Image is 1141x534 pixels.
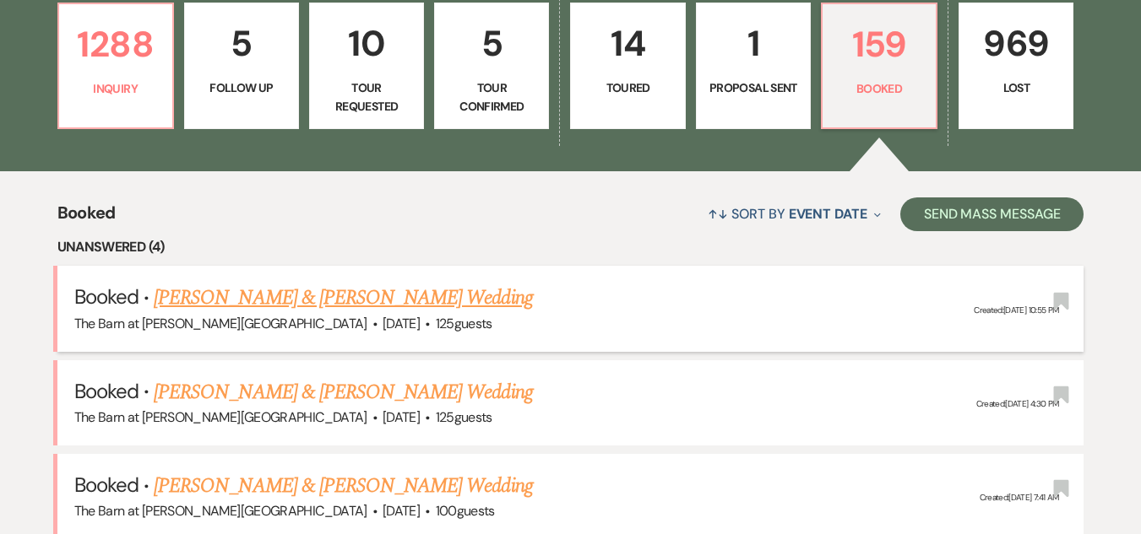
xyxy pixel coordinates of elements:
p: 14 [581,15,674,72]
p: Inquiry [69,79,162,98]
p: Toured [581,78,674,97]
span: The Barn at [PERSON_NAME][GEOGRAPHIC_DATA] [74,315,367,332]
p: Follow Up [195,78,288,97]
p: 159 [833,16,926,73]
a: [PERSON_NAME] & [PERSON_NAME] Wedding [154,377,532,407]
a: 5Follow Up [184,3,299,129]
p: 969 [970,15,1062,72]
span: Booked [74,283,139,310]
span: The Barn at [PERSON_NAME][GEOGRAPHIC_DATA] [74,408,367,426]
span: Created: [DATE] 7:41 AM [980,492,1059,503]
p: 5 [445,15,538,72]
button: Send Mass Message [900,197,1084,231]
li: Unanswered (4) [57,236,1084,258]
a: 159Booked [821,3,937,129]
span: Booked [74,472,139,498]
a: 14Toured [570,3,685,129]
p: Proposal Sent [707,78,800,97]
span: 100 guests [436,502,495,520]
p: Lost [970,78,1062,97]
span: 125 guests [436,408,492,426]
p: Booked [833,79,926,98]
span: Created: [DATE] 10:55 PM [974,305,1058,316]
span: Event Date [789,205,867,223]
span: Booked [57,200,116,236]
p: 5 [195,15,288,72]
p: Tour Confirmed [445,78,538,116]
p: 10 [320,15,413,72]
a: [PERSON_NAME] & [PERSON_NAME] Wedding [154,283,532,313]
a: 5Tour Confirmed [434,3,549,129]
a: 10Tour Requested [309,3,424,129]
span: [DATE] [383,408,420,426]
a: 969Lost [959,3,1073,129]
a: [PERSON_NAME] & [PERSON_NAME] Wedding [154,471,532,501]
p: 1288 [69,16,162,73]
p: 1 [707,15,800,72]
span: [DATE] [383,502,420,520]
span: ↑↓ [708,205,728,223]
span: [DATE] [383,315,420,332]
span: 125 guests [436,315,492,332]
a: 1Proposal Sent [696,3,811,129]
span: Booked [74,378,139,404]
button: Sort By Event Date [701,191,887,236]
a: 1288Inquiry [57,3,174,129]
span: The Barn at [PERSON_NAME][GEOGRAPHIC_DATA] [74,502,367,520]
p: Tour Requested [320,78,413,116]
span: Created: [DATE] 4:30 PM [976,398,1059,409]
